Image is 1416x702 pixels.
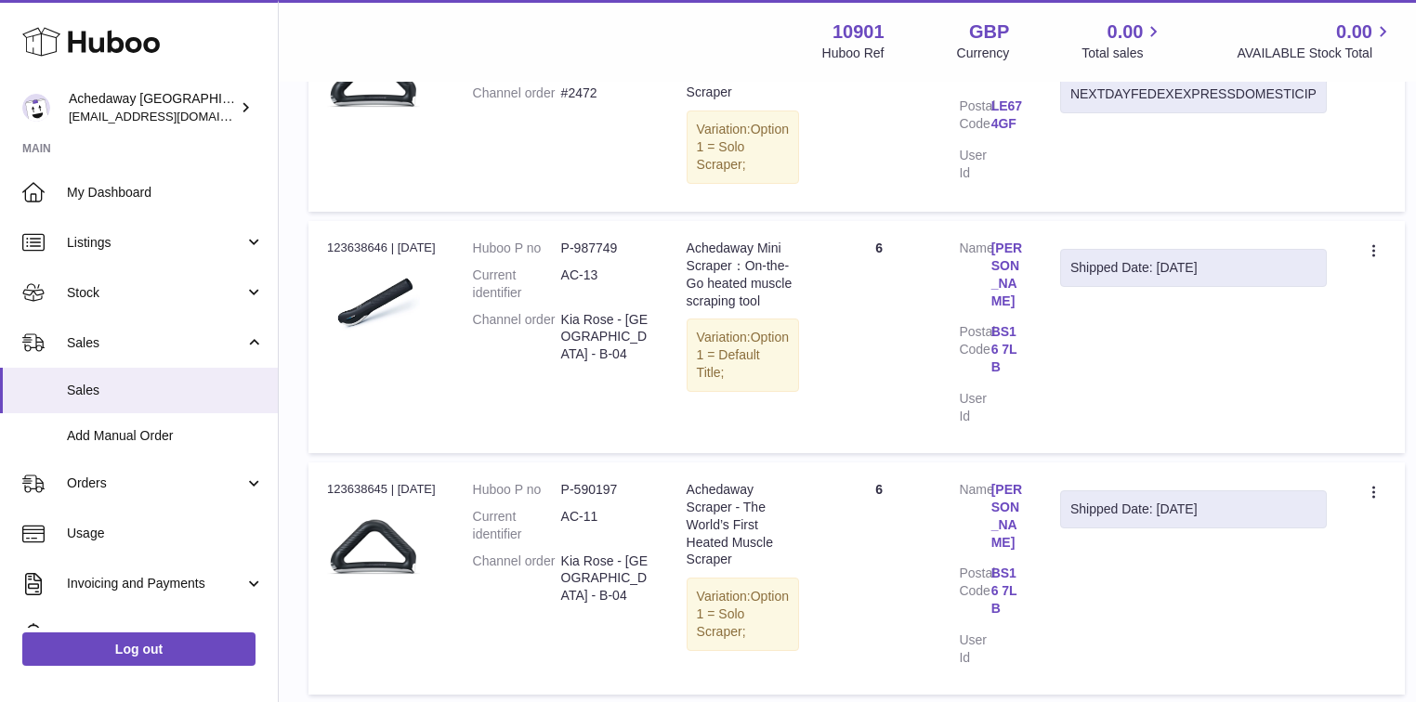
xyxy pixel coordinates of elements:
[561,552,649,605] dd: Kia Rose - [GEOGRAPHIC_DATA] - B-04
[687,481,799,568] div: Achedaway Scraper - The World’s First Heated Muscle Scraper
[991,240,1023,310] a: [PERSON_NAME]
[1082,19,1164,62] a: 0.00 Total sales
[473,311,561,364] dt: Channel order
[1336,19,1372,45] span: 0.00
[69,109,273,123] span: [EMAIL_ADDRESS][DOMAIN_NAME]
[561,481,649,499] dd: P-590197
[327,262,420,355] img: musclescraper_750x_c42b3404-e4d5-48e3-b3b1-8be745232369.png
[687,318,799,392] div: Variation:
[1070,500,1317,518] div: Shipped Date: [DATE]
[1070,259,1317,277] div: Shipped Date: [DATE]
[991,97,1023,133] a: LE67 4GF
[969,19,1009,45] strong: GBP
[69,90,236,125] div: Achedaway [GEOGRAPHIC_DATA]
[67,184,264,201] span: My Dashboard
[959,97,990,137] dt: Postal Code
[959,631,990,667] dt: User Id
[991,323,1023,376] a: BS16 7LB
[561,240,649,257] dd: P-987749
[561,266,649,302] dd: AC-13
[327,503,420,596] img: Achedaway-Muscle-Scraper.png
[67,334,244,352] span: Sales
[67,234,244,252] span: Listings
[1108,19,1144,45] span: 0.00
[561,311,649,364] dd: Kia Rose - [GEOGRAPHIC_DATA] - B-04
[561,508,649,543] dd: AC-11
[473,84,561,102] dt: Channel order
[67,474,244,492] span: Orders
[687,240,799,310] div: Achedaway Mini Scraper：On-the-Go heated muscle scraping tool
[1237,19,1394,62] a: 0.00 AVAILABLE Stock Total
[818,221,940,453] td: 6
[959,323,990,381] dt: Postal Code
[67,625,264,643] span: Cases
[22,632,256,666] a: Log out
[687,110,799,184] div: Variation:
[67,284,244,302] span: Stock
[473,240,561,257] dt: Huboo P no
[697,330,789,380] span: Option 1 = Default Title;
[473,481,561,499] dt: Huboo P no
[327,481,436,498] div: 123638645 | [DATE]
[959,240,990,315] dt: Name
[327,240,436,256] div: 123638646 | [DATE]
[473,552,561,605] dt: Channel order
[67,427,264,445] span: Add Manual Order
[1070,69,1317,104] div: Carrier Service: NEXTDAYFEDEXEXPRESSDOMESTICIP
[959,481,990,556] dt: Name
[561,84,649,102] dd: #2472
[957,45,1010,62] div: Currency
[67,382,264,399] span: Sales
[697,589,789,639] span: Option 1 = Solo Scraper;
[697,122,789,172] span: Option 1 = Solo Scraper;
[959,147,990,182] dt: User Id
[687,578,799,651] div: Variation:
[833,19,885,45] strong: 10901
[1237,45,1394,62] span: AVAILABLE Stock Total
[1082,45,1164,62] span: Total sales
[67,575,244,592] span: Invoicing and Payments
[67,525,264,542] span: Usage
[818,462,940,695] td: 6
[473,266,561,302] dt: Current identifier
[22,94,50,122] img: admin@newpb.co.uk
[991,481,1023,552] a: [PERSON_NAME]
[991,565,1023,617] a: BS16 7LB
[473,508,561,543] dt: Current identifier
[822,45,885,62] div: Huboo Ref
[327,36,420,129] img: Achedaway-Muscle-Scraper.png
[959,565,990,622] dt: Postal Code
[959,390,990,425] dt: User Id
